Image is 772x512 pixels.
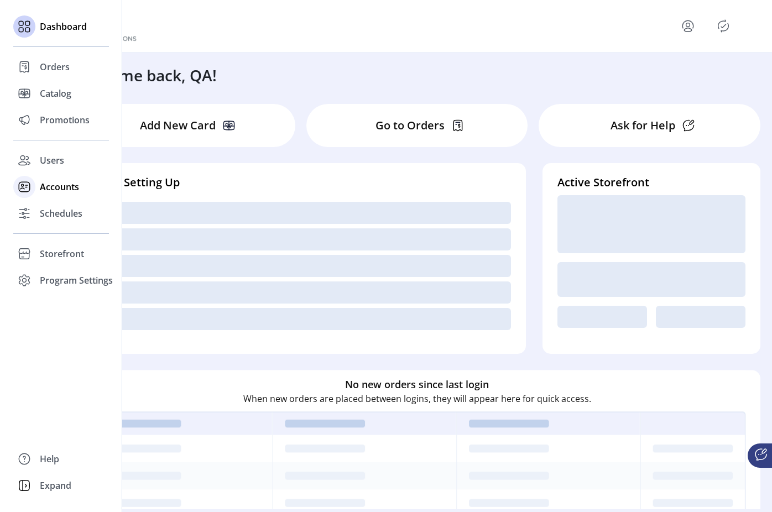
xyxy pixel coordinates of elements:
[714,17,732,35] button: Publisher Panel
[40,180,79,194] span: Accounts
[345,377,489,392] h6: No new orders since last login
[611,117,675,134] p: Ask for Help
[40,207,82,220] span: Schedules
[40,60,70,74] span: Orders
[243,392,591,405] p: When new orders are placed between logins, they will appear here for quick access.
[88,174,511,191] h4: Finish Setting Up
[140,117,216,134] p: Add New Card
[40,87,71,100] span: Catalog
[557,174,745,191] h4: Active Storefront
[375,117,445,134] p: Go to Orders
[40,274,113,287] span: Program Settings
[40,479,71,492] span: Expand
[40,113,90,127] span: Promotions
[40,154,64,167] span: Users
[40,247,84,260] span: Storefront
[666,13,714,39] button: menu
[74,64,217,87] h3: Welcome back, QA!
[40,20,87,33] span: Dashboard
[40,452,59,466] span: Help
